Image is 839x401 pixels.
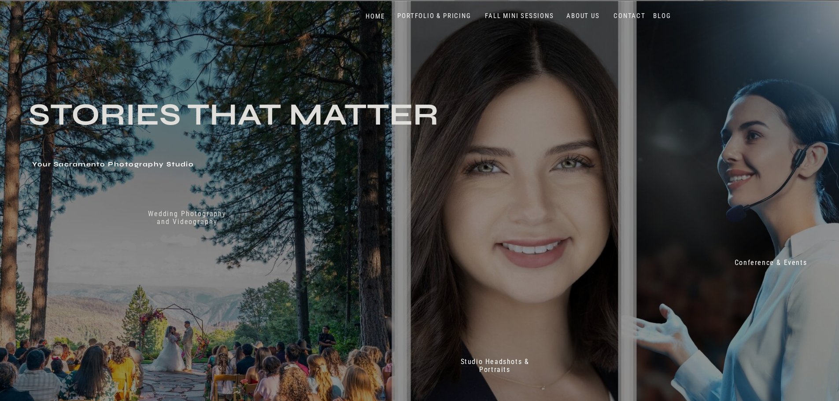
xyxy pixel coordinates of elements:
a: Wedding Photography and Videography [141,210,233,234]
a: BLOG [651,12,673,20]
p: 70+ 5 Star reviews on Google & Yelp [508,328,627,352]
h2: Don't just take our word for it [432,211,687,296]
a: Studio Headshots & Portraits [450,358,540,377]
a: FALL MINI SESSIONS [483,12,556,20]
h1: Your Sacramento Photography Studio [32,161,359,169]
a: CONTACT [612,12,648,20]
a: Conference & Events [728,259,813,271]
a: PORTFOLIO & PRICING [394,12,475,20]
a: HOME [357,12,394,21]
a: ABOUT US [565,12,602,20]
h3: Stories that Matter [29,101,469,155]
